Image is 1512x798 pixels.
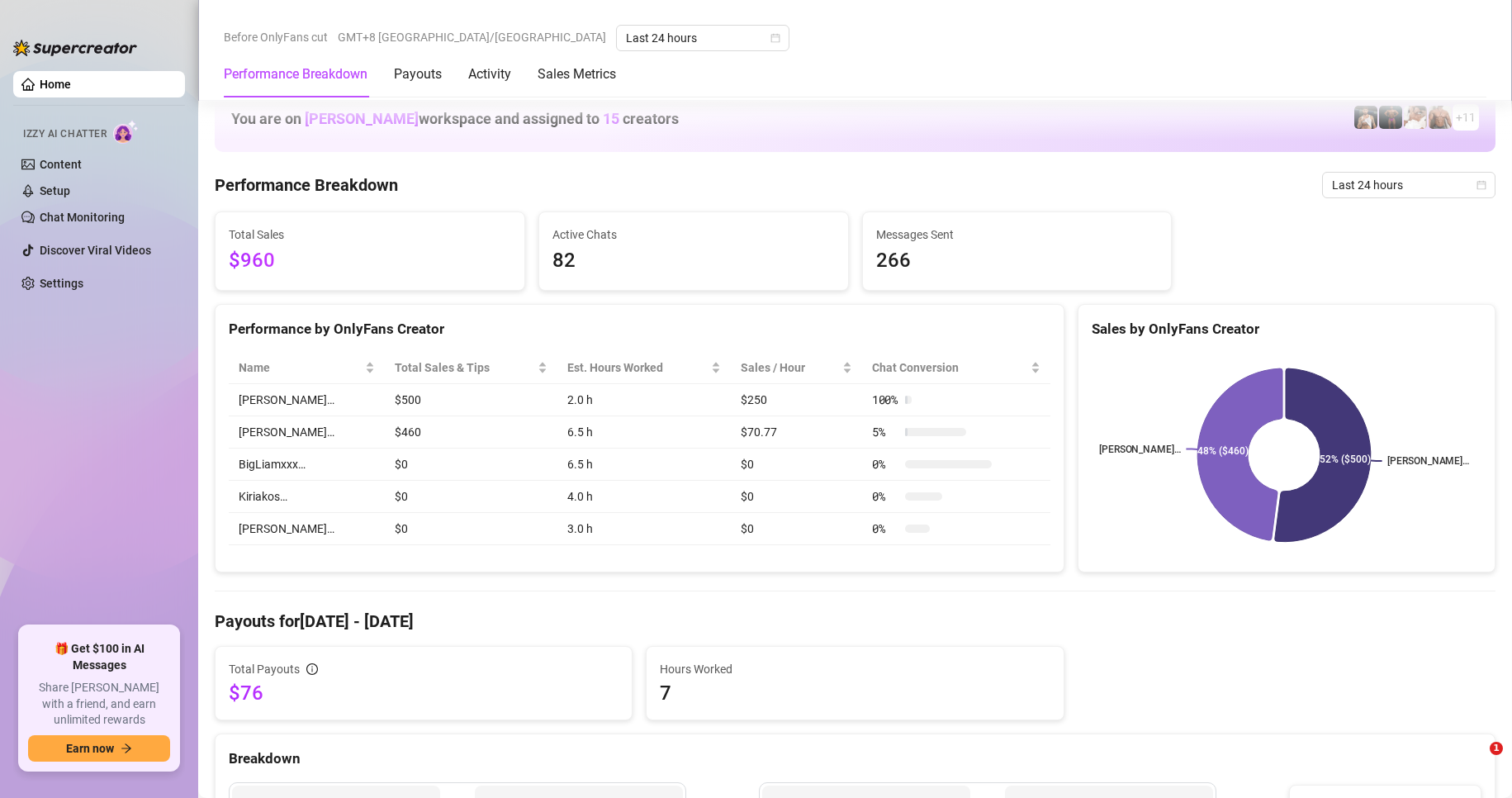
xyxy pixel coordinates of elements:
span: Total Sales [229,226,511,244]
img: AI Chatter [113,120,139,144]
td: 3.0 h [557,513,731,545]
td: $0 [731,513,862,545]
span: 0 % [872,487,898,506]
a: Settings [40,277,83,290]
span: 5 % [872,423,898,441]
td: [PERSON_NAME]… [229,416,385,449]
td: $0 [385,513,557,545]
div: Performance Breakdown [224,64,367,84]
iframe: Intercom live chat [1456,742,1495,781]
span: info-circle [306,663,318,675]
span: 82 [552,245,835,277]
span: calendar [770,33,780,43]
button: Earn nowarrow-right [28,735,170,762]
td: 4.0 h [557,481,731,513]
span: Last 24 hours [626,26,780,50]
span: Active Chats [552,226,835,244]
span: + 11 [1456,108,1476,126]
div: Sales by OnlyFans Creator [1092,318,1481,340]
td: $0 [731,449,862,481]
span: Earn now [66,742,114,755]
span: arrow-right [121,743,132,754]
td: [PERSON_NAME]… [229,384,385,416]
img: David [1429,106,1452,129]
div: Performance by OnlyFans Creator [229,318,1050,340]
span: Total Sales & Tips [395,359,534,377]
a: Content [40,158,82,171]
h1: You are on workspace and assigned to creators [231,110,679,128]
text: [PERSON_NAME]… [1387,455,1470,467]
span: 0 % [872,455,898,473]
div: Activity [468,64,511,84]
div: Est. Hours Worked [567,359,708,377]
span: Name [239,359,362,377]
a: Chat Monitoring [40,211,125,224]
td: BigLiamxxx… [229,449,385,481]
span: GMT+8 [GEOGRAPHIC_DATA]/[GEOGRAPHIC_DATA] [338,25,606,50]
a: Home [40,78,71,91]
span: [PERSON_NAME] [305,110,419,127]
h4: Performance Breakdown [215,173,398,197]
td: [PERSON_NAME]… [229,513,385,545]
h4: Payouts for [DATE] - [DATE] [215,610,1495,633]
td: $460 [385,416,557,449]
span: $960 [229,245,511,277]
span: calendar [1476,180,1486,190]
td: $70.77 [731,416,862,449]
span: Messages Sent [876,226,1159,244]
td: $0 [385,481,557,513]
td: $0 [731,481,862,513]
td: $0 [385,449,557,481]
a: Discover Viral Videos [40,244,151,257]
img: Jake [1404,106,1427,129]
th: Chat Conversion [862,352,1050,384]
span: 100 % [872,391,898,409]
td: 6.5 h [557,416,731,449]
text: [PERSON_NAME]… [1098,444,1181,455]
span: Share [PERSON_NAME] with a friend, and earn unlimited rewards [28,680,170,729]
td: 2.0 h [557,384,731,416]
td: $500 [385,384,557,416]
img: Chris [1354,106,1377,129]
span: 15 [603,110,619,127]
span: Hours Worked [660,660,1050,678]
span: Before OnlyFans cut [224,25,328,50]
span: $76 [229,680,619,706]
td: $250 [731,384,862,416]
td: 6.5 h [557,449,731,481]
span: 🎁 Get $100 in AI Messages [28,641,170,673]
a: Setup [40,184,70,197]
img: Muscled [1379,106,1402,129]
span: Total Payouts [229,660,300,678]
th: Name [229,352,385,384]
span: 7 [660,680,1050,706]
div: Breakdown [229,748,1481,770]
span: Chat Conversion [872,359,1027,377]
span: 0 % [872,520,898,538]
span: Sales / Hour [741,359,839,377]
span: Last 24 hours [1332,173,1486,197]
img: logo-BBDzfeDw.svg [13,40,137,56]
td: Kiriakos… [229,481,385,513]
div: Sales Metrics [538,64,616,84]
span: 266 [876,245,1159,277]
span: 1 [1490,742,1503,755]
div: Payouts [394,64,442,84]
th: Sales / Hour [731,352,862,384]
th: Total Sales & Tips [385,352,557,384]
span: Izzy AI Chatter [23,126,107,142]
